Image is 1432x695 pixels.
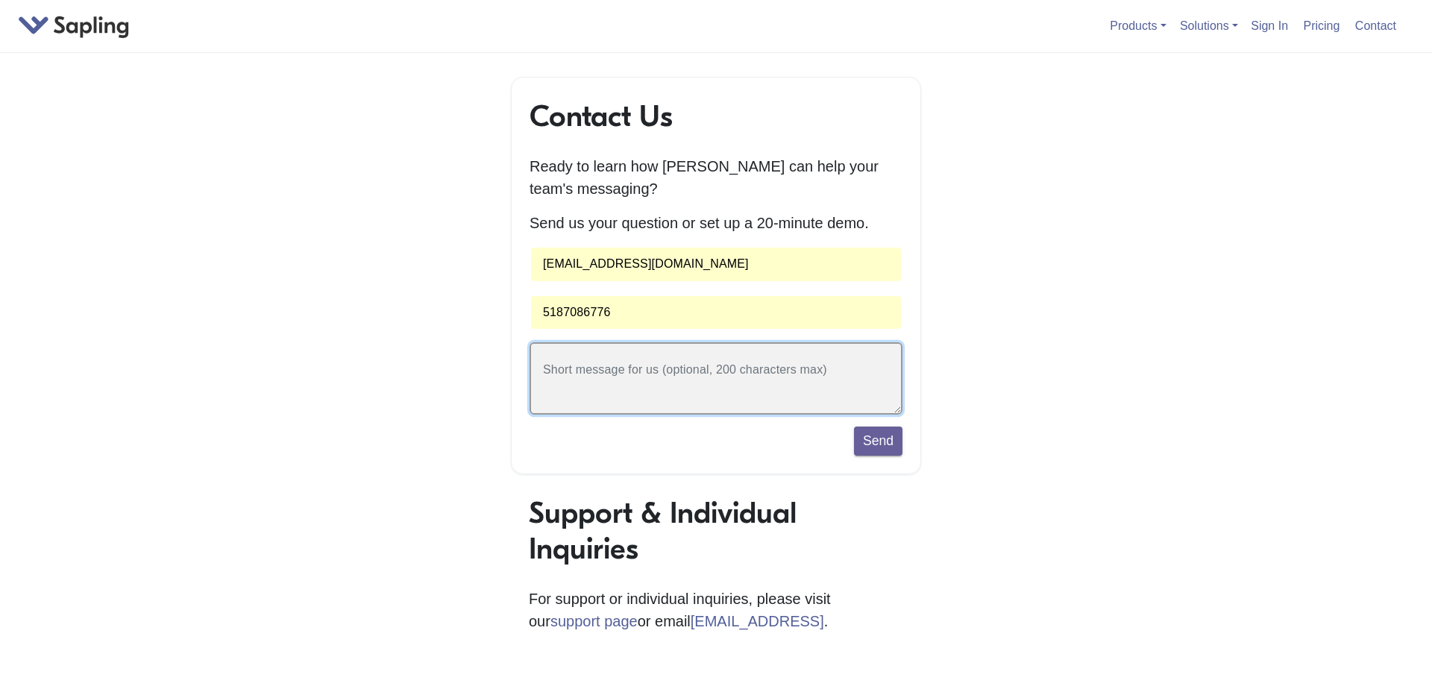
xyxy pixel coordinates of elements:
[530,246,902,283] input: Business email (required)
[530,212,902,234] p: Send us your question or set up a 20-minute demo.
[529,588,903,632] p: For support or individual inquiries, please visit our or email .
[529,495,903,567] h1: Support & Individual Inquiries
[530,295,902,331] input: Phone number (optional)
[530,98,902,134] h1: Contact Us
[530,155,902,200] p: Ready to learn how [PERSON_NAME] can help your team's messaging?
[1349,13,1402,38] a: Contact
[691,613,824,629] a: [EMAIL_ADDRESS]
[1180,19,1238,32] a: Solutions
[1245,13,1294,38] a: Sign In
[1298,13,1346,38] a: Pricing
[550,613,638,629] a: support page
[1110,19,1166,32] a: Products
[854,427,902,455] button: Send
